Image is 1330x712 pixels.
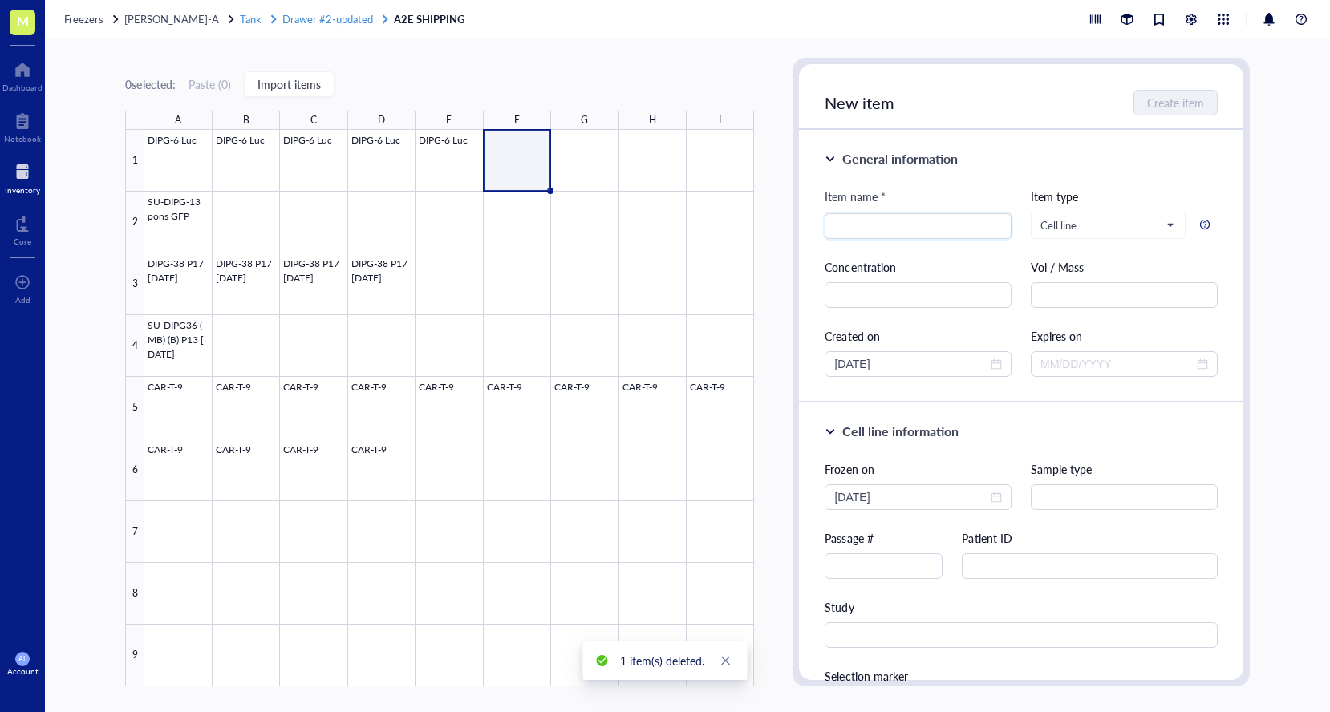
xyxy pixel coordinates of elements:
[14,211,31,246] a: Core
[14,237,31,246] div: Core
[18,655,26,663] span: AL
[5,185,40,195] div: Inventory
[125,501,144,563] div: 7
[1040,355,1194,373] input: MM/DD/YYYY
[5,160,40,195] a: Inventory
[378,111,385,130] div: D
[962,529,1217,547] div: Patient ID
[4,108,41,144] a: Notebook
[825,91,894,114] span: New item
[581,111,588,130] div: G
[125,192,144,253] div: 2
[125,563,144,625] div: 8
[825,460,1012,478] div: Frozen on
[834,488,987,506] input: Select date
[125,377,144,439] div: 5
[825,258,1012,276] div: Concentration
[189,71,231,97] button: Paste (0)
[125,315,144,377] div: 4
[1031,188,1218,205] div: Item type
[125,253,144,315] div: 3
[446,111,452,130] div: E
[720,655,732,666] span: close
[825,529,943,547] div: Passage #
[244,71,335,97] button: Import items
[825,327,1012,345] div: Created on
[125,75,175,93] div: 0 selected:
[124,11,219,26] span: [PERSON_NAME]-A
[394,12,467,26] a: A2E SHIPPING
[842,422,959,441] div: Cell line information
[7,666,39,676] div: Account
[620,652,704,670] div: 1 item(s) deleted.
[719,111,721,130] div: I
[125,130,144,192] div: 1
[310,111,317,130] div: C
[240,11,262,26] span: Tank
[2,57,43,92] a: Dashboard
[825,598,1217,616] div: Study
[64,12,121,26] a: Freezers
[64,11,103,26] span: Freezers
[825,188,886,205] div: Item name
[243,111,249,130] div: B
[1133,90,1218,115] button: Create item
[125,439,144,501] div: 6
[175,111,181,130] div: A
[17,10,29,30] span: M
[834,355,987,373] input: MM/DD/YYYY
[1040,218,1173,233] span: Cell line
[2,83,43,92] div: Dashboard
[240,12,391,26] a: TankDrawer #2-updated
[1031,258,1218,276] div: Vol / Mass
[125,625,144,686] div: 9
[1031,327,1218,345] div: Expires on
[514,111,520,130] div: F
[124,12,237,26] a: [PERSON_NAME]-A
[257,78,321,91] span: Import items
[842,149,958,168] div: General information
[825,667,1217,685] div: Selection marker
[4,134,41,144] div: Notebook
[717,652,735,670] a: Close
[1031,460,1218,478] div: Sample type
[649,111,656,130] div: H
[15,295,30,305] div: Add
[282,11,373,26] span: Drawer #2-updated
